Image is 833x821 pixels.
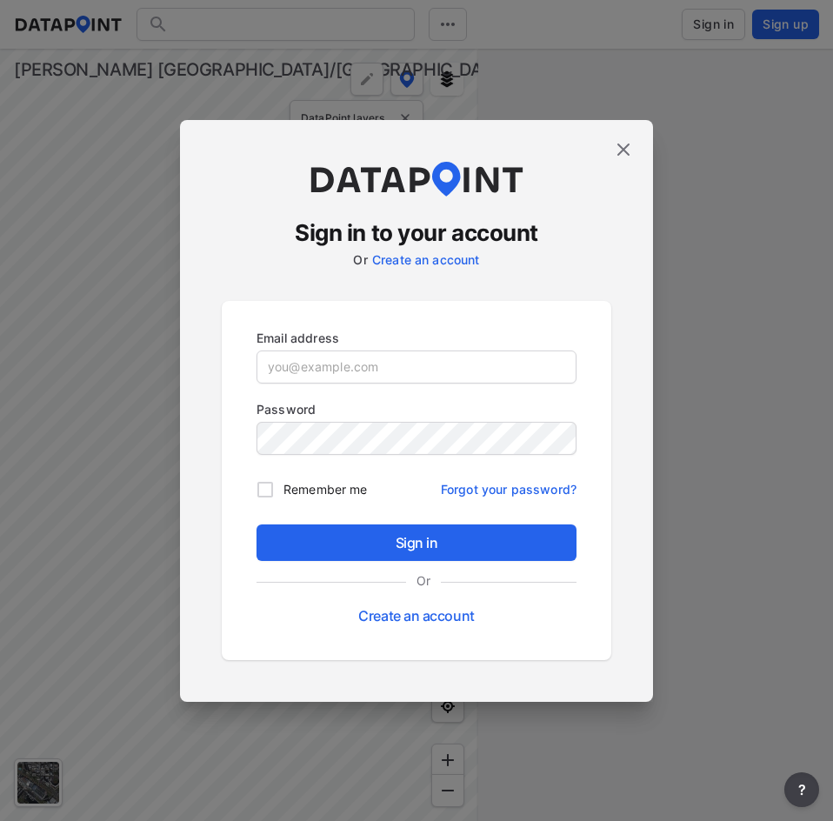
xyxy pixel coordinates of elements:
span: Sign in [270,532,563,553]
h3: Sign in to your account [222,217,611,249]
img: close.efbf2170.svg [613,139,634,160]
p: Email address [257,329,576,347]
img: dataPointLogo.9353c09d.svg [308,162,525,197]
a: Create an account [372,252,480,267]
label: Or [406,571,441,590]
button: more [784,772,819,807]
input: you@example.com [257,351,576,383]
span: ? [795,779,809,800]
button: Sign in [257,524,576,561]
a: Create an account [358,607,474,624]
span: Remember me [283,480,367,498]
label: Or [353,252,367,267]
a: Forgot your password? [441,471,576,498]
p: Password [257,400,576,418]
